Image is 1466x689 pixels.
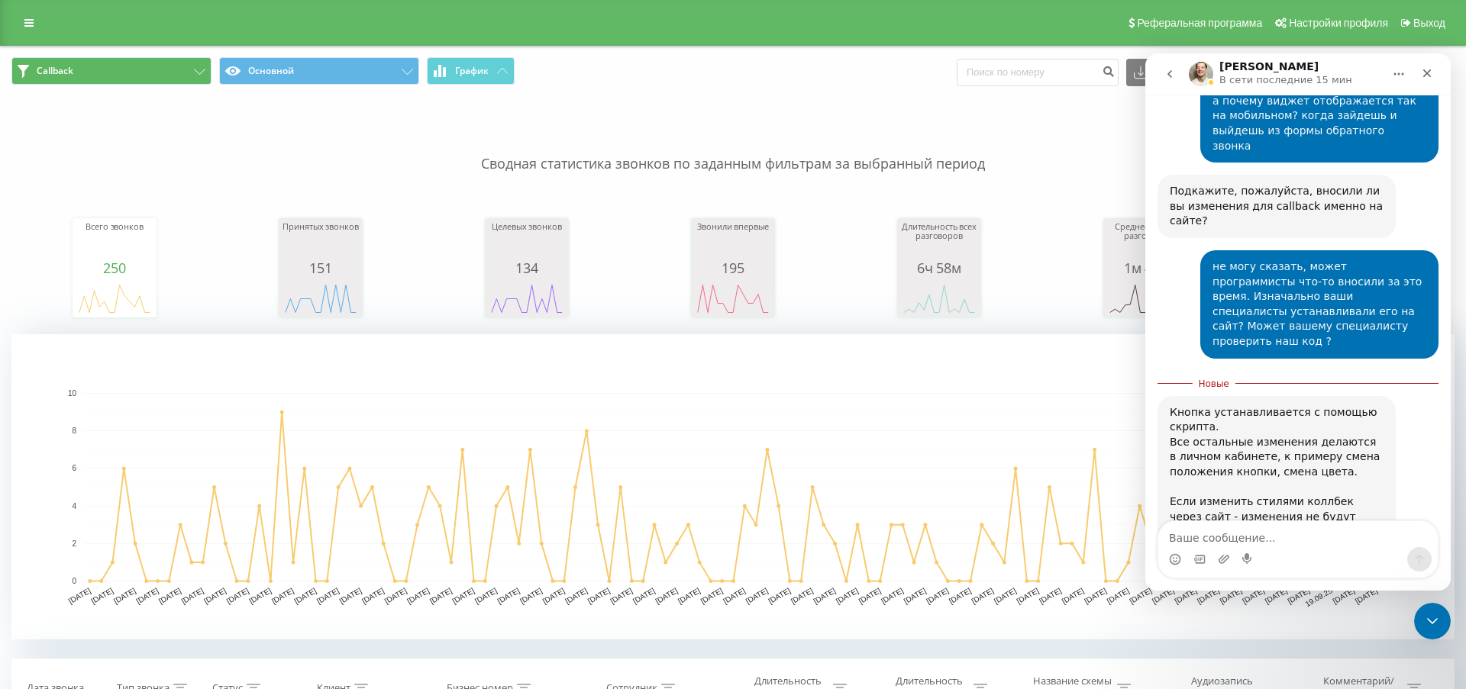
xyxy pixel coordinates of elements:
[1332,586,1357,605] text: [DATE]
[112,586,137,605] text: [DATE]
[180,586,205,605] text: [DATE]
[993,586,1018,605] text: [DATE]
[68,389,77,398] text: 10
[76,275,153,321] svg: A chart.
[563,586,589,605] text: [DATE]
[1289,17,1388,29] span: Настройки профиля
[676,586,702,605] text: [DATE]
[428,586,454,605] text: [DATE]
[24,352,238,621] div: Кнопка устанавливается с помощью скрипта. Все остальные изменения делаются в личном кабинете, к п...
[925,586,950,605] text: [DATE]
[695,275,771,321] svg: A chart.
[496,586,521,605] text: [DATE]
[157,586,182,605] text: [DATE]
[1083,586,1108,605] text: [DATE]
[744,586,770,605] text: [DATE]
[489,260,565,275] div: 134
[489,222,565,260] div: Целевых звонков
[695,260,771,275] div: 195
[518,586,544,605] text: [DATE]
[1413,17,1445,29] span: Выход
[11,124,1455,174] p: Сводная статистика звонков по заданным фильтрам за выбранный период
[37,65,73,77] span: Callback
[812,586,838,605] text: [DATE]
[135,586,160,605] text: [DATE]
[219,57,419,85] button: Основной
[72,427,76,435] text: 8
[901,222,977,260] div: Длительность всех разговоров
[1151,586,1176,605] text: [DATE]
[1286,586,1311,605] text: [DATE]
[654,586,680,605] text: [DATE]
[948,586,973,605] text: [DATE]
[857,586,883,605] text: [DATE]
[903,586,928,605] text: [DATE]
[1354,586,1379,605] text: [DATE]
[790,586,815,605] text: [DATE]
[901,260,977,275] div: 6ч 58м
[338,586,363,605] text: [DATE]
[489,275,565,321] svg: A chart.
[1128,586,1153,605] text: [DATE]
[383,586,408,605] text: [DATE]
[1219,586,1244,605] text: [DATE]
[541,586,567,605] text: [DATE]
[360,586,386,605] text: [DATE]
[1107,275,1183,321] svg: A chart.
[455,66,489,76] span: График
[1145,53,1451,591] iframe: Intercom live chat
[586,586,612,605] text: [DATE]
[609,586,634,605] text: [DATE]
[24,500,36,512] button: Средство выбора эмодзи
[283,260,359,275] div: 151
[315,586,341,605] text: [DATE]
[270,586,295,605] text: [DATE]
[1174,586,1199,605] text: [DATE]
[631,586,657,605] text: [DATE]
[76,260,153,275] div: 250
[293,586,318,605] text: [DATE]
[72,465,76,473] text: 6
[835,586,860,605] text: [DATE]
[970,586,995,605] text: [DATE]
[1106,586,1131,605] text: [DATE]
[695,222,771,260] div: Звонили впервые
[11,57,212,85] button: Callback
[262,494,286,518] button: Отправить сообщение…
[767,586,792,605] text: [DATE]
[202,586,228,605] text: [DATE]
[880,586,905,605] text: [DATE]
[722,586,747,605] text: [DATE]
[283,275,359,321] svg: A chart.
[67,586,92,605] text: [DATE]
[1241,586,1266,605] text: [DATE]
[11,334,1455,639] svg: A chart.
[1304,586,1335,608] text: 19.09.25
[247,586,273,605] text: [DATE]
[1264,586,1289,605] text: [DATE]
[13,468,292,494] textarea: Ваше сообщение...
[12,343,293,664] div: Vladyslav говорит…
[89,586,115,605] text: [DATE]
[12,343,250,630] div: Кнопка устанавливается с помощью скрипта.Все остальные изменения делаются в личном кабинете, к пр...
[283,222,359,260] div: Принятых звонков
[1038,586,1063,605] text: [DATE]
[97,500,109,512] button: Start recording
[427,57,515,85] button: График
[901,275,977,321] svg: A chart.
